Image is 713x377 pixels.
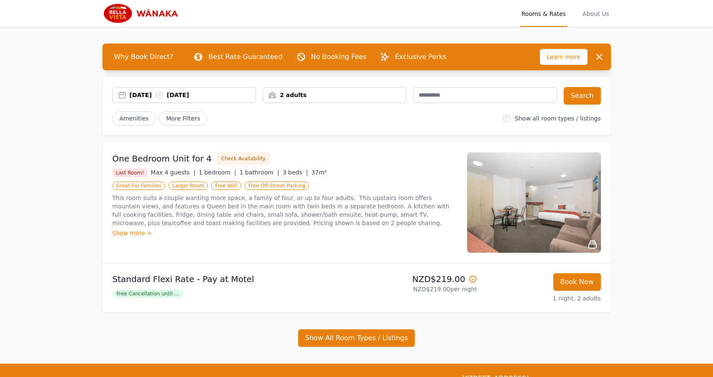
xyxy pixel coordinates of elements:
button: Search [564,87,601,105]
div: [DATE] [DATE] [130,91,256,99]
p: 1 night, 2 adults [484,294,601,303]
img: Bella Vista Wanaka [102,3,183,23]
span: 3 beds | [283,169,308,176]
span: 37m² [311,169,327,176]
h3: One Bedroom Unit for 4 [112,153,212,164]
span: Free Off-Street Parking [245,182,309,190]
button: Amenities [112,111,156,126]
div: Show more > [112,229,457,237]
span: Larger Room [169,182,208,190]
button: Book Now [553,273,601,291]
p: No Booking Fees [311,52,367,62]
span: 1 bedroom | [199,169,236,176]
span: Max 4 guests | [151,169,195,176]
p: NZD$219.00 [360,273,477,285]
span: Free WiFi [211,182,241,190]
p: This room suits a couple wanting more space, a family of four, or up to four adults. This upstair... [112,194,457,227]
span: Learn more [540,49,588,65]
p: Exclusive Perks [395,52,446,62]
p: Standard Flexi Rate - Pay at Motel [112,273,353,285]
button: Show All Room Types / Listings [298,329,415,347]
span: Why Book Direct? [107,49,180,65]
span: 1 bathroom | [240,169,279,176]
span: Great For Families [112,182,165,190]
button: Check Availability [217,152,270,165]
span: Last Room! [112,169,148,177]
span: More Filters [159,111,207,126]
p: Best Rate Guaranteed [208,52,282,62]
div: 2 adults [263,91,406,99]
p: NZD$219.00 per night [360,285,477,293]
span: Free Cancellation until ... [112,290,183,298]
label: Show all room types / listings [515,115,601,122]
